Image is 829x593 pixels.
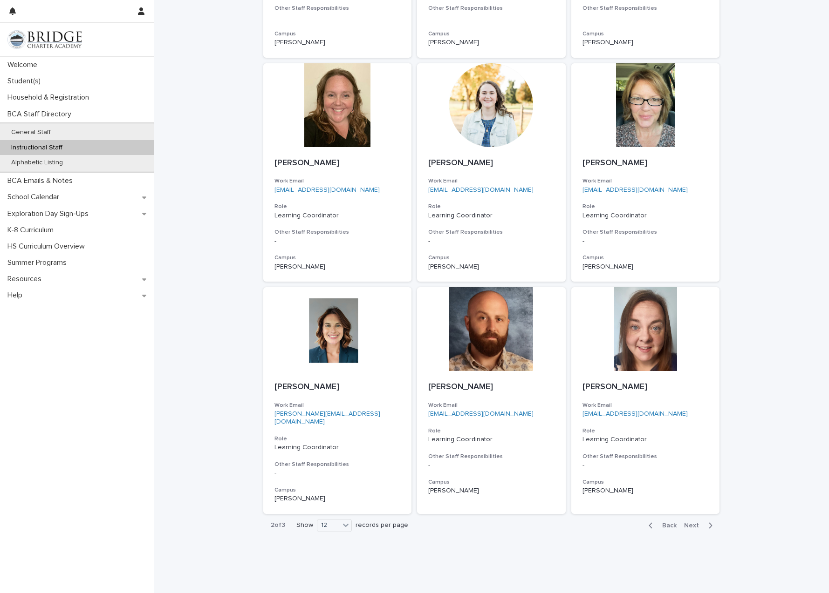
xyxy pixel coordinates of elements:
[582,436,709,444] p: Learning Coordinator
[428,229,555,236] h3: Other Staff Responsibilities
[582,229,709,236] h3: Other Staff Responsibilities
[582,187,688,193] a: [EMAIL_ADDRESS][DOMAIN_NAME]
[428,461,555,469] div: -
[274,411,380,425] a: [PERSON_NAME][EMAIL_ADDRESS][DOMAIN_NAME]
[263,63,412,282] a: [PERSON_NAME]Work Email[EMAIL_ADDRESS][DOMAIN_NAME]RoleLearning CoordinatorOther Staff Responsibi...
[274,5,401,12] h3: Other Staff Responsibilities
[428,487,555,495] p: [PERSON_NAME]
[417,63,566,282] a: [PERSON_NAME]Work Email[EMAIL_ADDRESS][DOMAIN_NAME]RoleLearning CoordinatorOther Staff Responsibi...
[263,514,293,537] p: 2 of 3
[571,287,720,513] a: [PERSON_NAME]Work Email[EMAIL_ADDRESS][DOMAIN_NAME]RoleLearning CoordinatorOther Staff Responsibi...
[680,521,720,530] button: Next
[582,411,688,417] a: [EMAIL_ADDRESS][DOMAIN_NAME]
[4,110,79,119] p: BCA Staff Directory
[428,158,555,168] p: [PERSON_NAME]
[582,237,709,245] div: -
[582,461,709,469] div: -
[428,478,555,486] h3: Campus
[4,291,30,300] p: Help
[582,254,709,262] h3: Campus
[582,263,709,271] p: [PERSON_NAME]
[4,258,74,267] p: Summer Programs
[582,5,709,12] h3: Other Staff Responsibilities
[428,453,555,460] h3: Other Staff Responsibilities
[4,61,45,69] p: Welcome
[428,436,555,444] p: Learning Coordinator
[296,521,313,529] p: Show
[582,13,709,21] div: -
[428,30,555,38] h3: Campus
[428,427,555,435] h3: Role
[582,39,709,47] p: [PERSON_NAME]
[4,128,58,136] p: General Staff
[4,93,96,102] p: Household & Registration
[4,209,96,218] p: Exploration Day Sign-Ups
[4,176,80,185] p: BCA Emails & Notes
[582,402,709,409] h3: Work Email
[4,242,92,251] p: HS Curriculum Overview
[4,226,61,235] p: K-8 Curriculum
[4,159,70,167] p: Alphabetic Listing
[274,229,401,236] h3: Other Staff Responsibilities
[428,39,555,47] p: [PERSON_NAME]
[428,13,555,21] div: -
[428,263,555,271] p: [PERSON_NAME]
[428,187,534,193] a: [EMAIL_ADDRESS][DOMAIN_NAME]
[582,212,709,220] p: Learning Coordinator
[274,13,401,21] div: -
[428,212,555,220] p: Learning Coordinator
[4,275,49,283] p: Resources
[356,521,408,529] p: records per page
[317,520,340,530] div: 12
[274,486,401,494] h3: Campus
[428,177,555,185] h3: Work Email
[274,39,401,47] p: [PERSON_NAME]
[4,77,48,86] p: Student(s)
[582,30,709,38] h3: Campus
[428,203,555,210] h3: Role
[571,63,720,282] a: [PERSON_NAME]Work Email[EMAIL_ADDRESS][DOMAIN_NAME]RoleLearning CoordinatorOther Staff Responsibi...
[582,453,709,460] h3: Other Staff Responsibilities
[582,487,709,495] p: [PERSON_NAME]
[274,158,401,168] p: [PERSON_NAME]
[274,444,401,451] p: Learning Coordinator
[274,402,401,409] h3: Work Email
[582,177,709,185] h3: Work Email
[428,411,534,417] a: [EMAIL_ADDRESS][DOMAIN_NAME]
[274,203,401,210] h3: Role
[428,402,555,409] h3: Work Email
[428,254,555,262] h3: Campus
[582,158,709,168] p: [PERSON_NAME]
[274,177,401,185] h3: Work Email
[582,382,709,392] p: [PERSON_NAME]
[428,5,555,12] h3: Other Staff Responsibilities
[428,237,555,245] div: -
[274,382,401,392] p: [PERSON_NAME]
[428,382,555,392] p: [PERSON_NAME]
[274,237,401,245] div: -
[274,254,401,262] h3: Campus
[4,193,67,202] p: School Calendar
[274,187,380,193] a: [EMAIL_ADDRESS][DOMAIN_NAME]
[274,30,401,38] h3: Campus
[641,521,680,530] button: Back
[263,287,412,513] a: [PERSON_NAME]Work Email[PERSON_NAME][EMAIL_ADDRESS][DOMAIN_NAME]RoleLearning CoordinatorOther Sta...
[274,212,401,220] p: Learning Coordinator
[582,478,709,486] h3: Campus
[7,30,82,49] img: V1C1m3IdTEidaUdm9Hs0
[274,469,401,477] div: -
[4,144,70,152] p: Instructional Staff
[274,461,401,468] h3: Other Staff Responsibilities
[274,263,401,271] p: [PERSON_NAME]
[582,427,709,435] h3: Role
[274,495,401,503] p: [PERSON_NAME]
[684,522,705,529] span: Next
[274,435,401,443] h3: Role
[657,522,677,529] span: Back
[417,287,566,513] a: [PERSON_NAME]Work Email[EMAIL_ADDRESS][DOMAIN_NAME]RoleLearning CoordinatorOther Staff Responsibi...
[582,203,709,210] h3: Role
